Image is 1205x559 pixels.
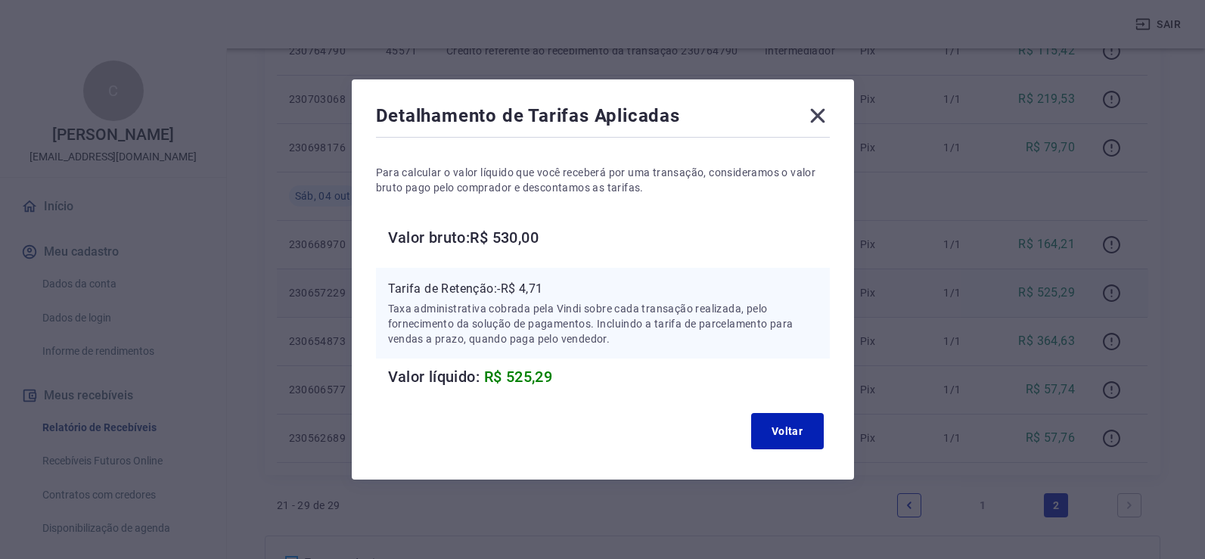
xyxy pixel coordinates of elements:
[376,165,830,195] p: Para calcular o valor líquido que você receberá por uma transação, consideramos o valor bruto pag...
[376,104,830,134] div: Detalhamento de Tarifas Aplicadas
[751,413,824,449] button: Voltar
[388,280,818,298] p: Tarifa de Retenção: -R$ 4,71
[388,365,830,389] h6: Valor líquido:
[388,225,830,250] h6: Valor bruto: R$ 530,00
[388,301,818,346] p: Taxa administrativa cobrada pela Vindi sobre cada transação realizada, pelo fornecimento da soluç...
[484,368,553,386] span: R$ 525,29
